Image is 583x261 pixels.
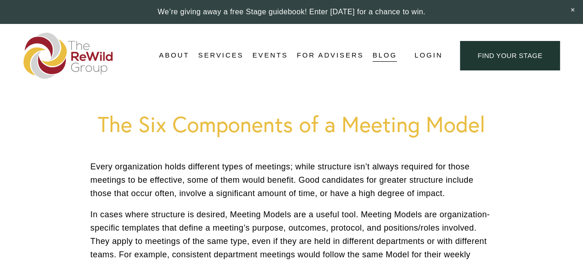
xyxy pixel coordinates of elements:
[297,49,364,63] a: For Advisers
[198,49,244,63] a: folder dropdown
[24,33,114,79] img: The ReWild Group
[414,49,442,62] a: Login
[159,49,189,62] span: About
[460,41,559,70] a: find your stage
[159,49,189,63] a: folder dropdown
[253,49,288,63] a: Events
[90,111,493,137] h1: The Six Components of a Meeting Model
[372,49,397,63] a: Blog
[90,160,493,200] p: Every organization holds different types of meetings; while structure isn’t always required for t...
[198,49,244,62] span: Services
